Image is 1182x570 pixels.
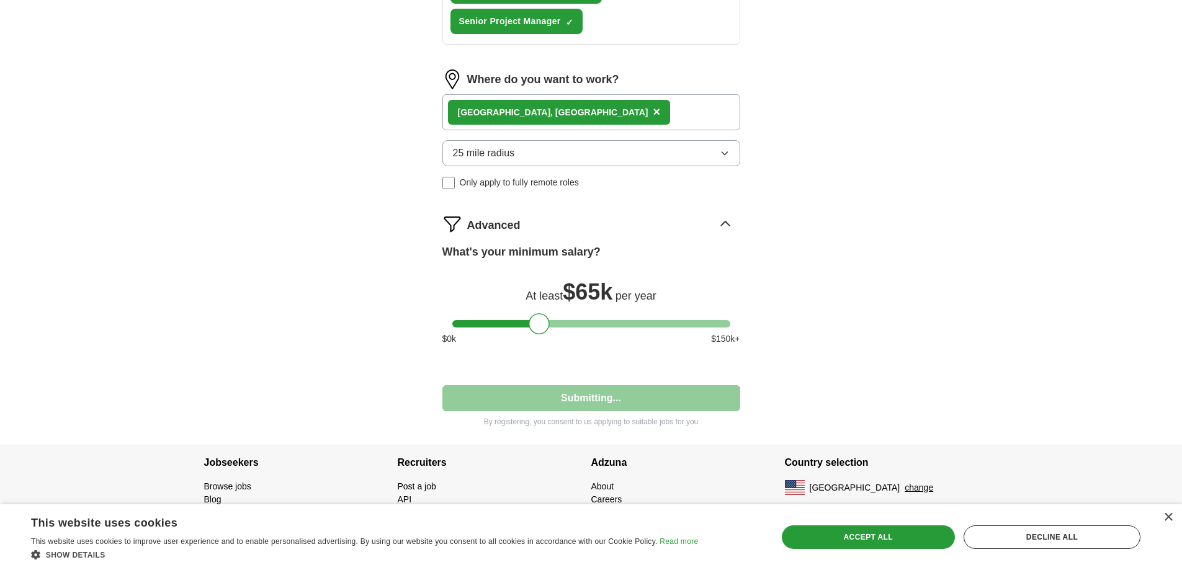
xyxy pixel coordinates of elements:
a: Read more, opens a new window [660,537,698,546]
span: 25 mile radius [453,146,515,161]
a: Blog [204,494,222,504]
div: Accept all [782,525,955,549]
h4: Country selection [785,445,978,480]
span: ✓ [566,17,573,27]
span: Only apply to fully remote roles [460,176,579,189]
span: This website uses cookies to improve user experience and to enable personalised advertising. By u... [31,537,658,546]
span: $ 0 k [442,332,457,345]
span: $ 150 k+ [711,332,740,345]
span: Advanced [467,217,521,234]
a: Browse jobs [204,481,251,491]
input: Only apply to fully remote roles [442,177,455,189]
label: What's your minimum salary? [442,244,601,261]
img: location.png [442,69,462,89]
div: Show details [31,548,698,561]
img: US flag [785,480,805,495]
span: Show details [46,551,105,559]
strong: [GEOGRAPHIC_DATA], [GEOGRAPHIC_DATA] [458,107,648,117]
div: This website uses cookies [31,512,667,530]
a: API [398,494,412,504]
label: Where do you want to work? [467,71,619,88]
div: Close [1163,513,1173,522]
button: change [905,481,933,494]
span: At least [526,290,563,302]
span: × [653,105,660,118]
a: About [591,481,614,491]
button: 25 mile radius [442,140,740,166]
a: Post a job [398,481,436,491]
p: By registering, you consent to us applying to suitable jobs for you [442,416,740,427]
span: per year [616,290,656,302]
span: Senior Project Manager [459,15,561,28]
span: [GEOGRAPHIC_DATA] [810,481,900,494]
span: $ 65k [563,279,612,305]
button: Senior Project Manager✓ [450,9,583,34]
button: Submitting... [442,385,740,411]
div: Decline all [964,525,1140,549]
button: × [653,103,660,122]
a: Careers [591,494,622,504]
img: filter [442,214,462,234]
